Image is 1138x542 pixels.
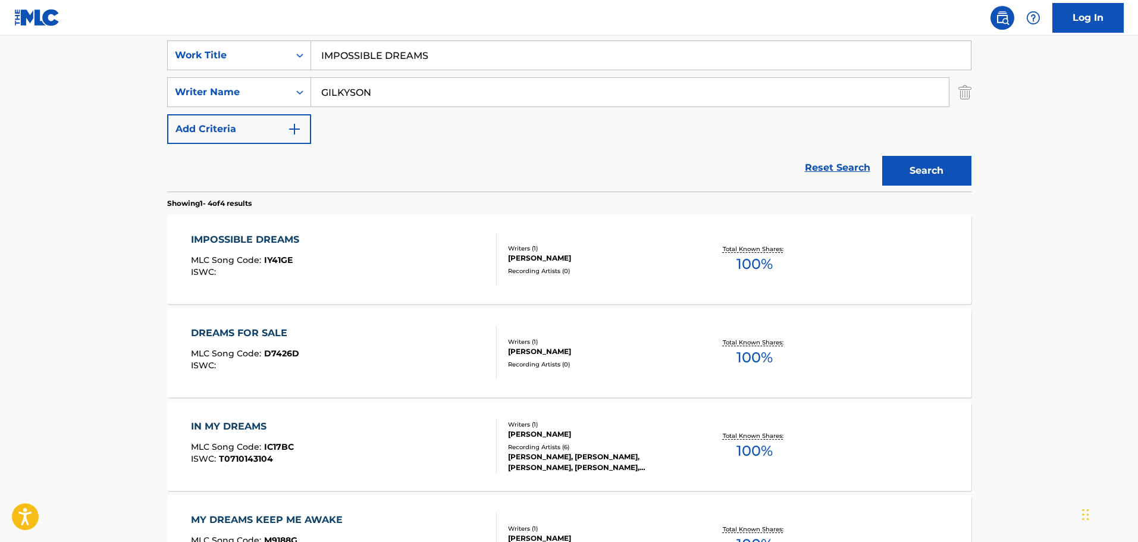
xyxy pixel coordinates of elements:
[167,40,971,192] form: Search Form
[508,524,688,533] div: Writers ( 1 )
[191,326,299,340] div: DREAMS FOR SALE
[167,114,311,144] button: Add Criteria
[723,338,786,347] p: Total Known Shares:
[508,452,688,473] div: [PERSON_NAME], [PERSON_NAME], [PERSON_NAME], [PERSON_NAME], [PERSON_NAME]
[191,453,219,464] span: ISWC :
[736,440,773,462] span: 100 %
[508,253,688,264] div: [PERSON_NAME]
[723,525,786,534] p: Total Known Shares:
[958,77,971,107] img: Delete Criterion
[508,337,688,346] div: Writers ( 1 )
[191,441,264,452] span: MLC Song Code :
[167,215,971,304] a: IMPOSSIBLE DREAMSMLC Song Code:IY41GEISWC:Writers (1)[PERSON_NAME]Recording Artists (0)Total Know...
[191,360,219,371] span: ISWC :
[191,233,305,247] div: IMPOSSIBLE DREAMS
[175,85,282,99] div: Writer Name
[191,267,219,277] span: ISWC :
[723,431,786,440] p: Total Known Shares:
[191,255,264,265] span: MLC Song Code :
[167,198,252,209] p: Showing 1 - 4 of 4 results
[508,267,688,275] div: Recording Artists ( 0 )
[167,308,971,397] a: DREAMS FOR SALEMLC Song Code:D7426DISWC:Writers (1)[PERSON_NAME]Recording Artists (0)Total Known ...
[508,443,688,452] div: Recording Artists ( 6 )
[508,244,688,253] div: Writers ( 1 )
[287,122,302,136] img: 9d2ae6d4665cec9f34b9.svg
[191,419,294,434] div: IN MY DREAMS
[175,48,282,62] div: Work Title
[219,453,273,464] span: T0710143104
[736,253,773,275] span: 100 %
[1082,497,1089,532] div: Drag
[264,255,293,265] span: IY41GE
[1079,485,1138,542] iframe: Chat Widget
[799,155,876,181] a: Reset Search
[995,11,1010,25] img: search
[508,420,688,429] div: Writers ( 1 )
[882,156,971,186] button: Search
[1026,11,1040,25] img: help
[14,9,60,26] img: MLC Logo
[1021,6,1045,30] div: Help
[508,429,688,440] div: [PERSON_NAME]
[1052,3,1124,33] a: Log In
[990,6,1014,30] a: Public Search
[264,441,294,452] span: IC17BC
[191,513,349,527] div: MY DREAMS KEEP ME AWAKE
[264,348,299,359] span: D7426D
[191,348,264,359] span: MLC Song Code :
[736,347,773,368] span: 100 %
[167,402,971,491] a: IN MY DREAMSMLC Song Code:IC17BCISWC:T0710143104Writers (1)[PERSON_NAME]Recording Artists (6)[PER...
[508,346,688,357] div: [PERSON_NAME]
[723,245,786,253] p: Total Known Shares:
[508,360,688,369] div: Recording Artists ( 0 )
